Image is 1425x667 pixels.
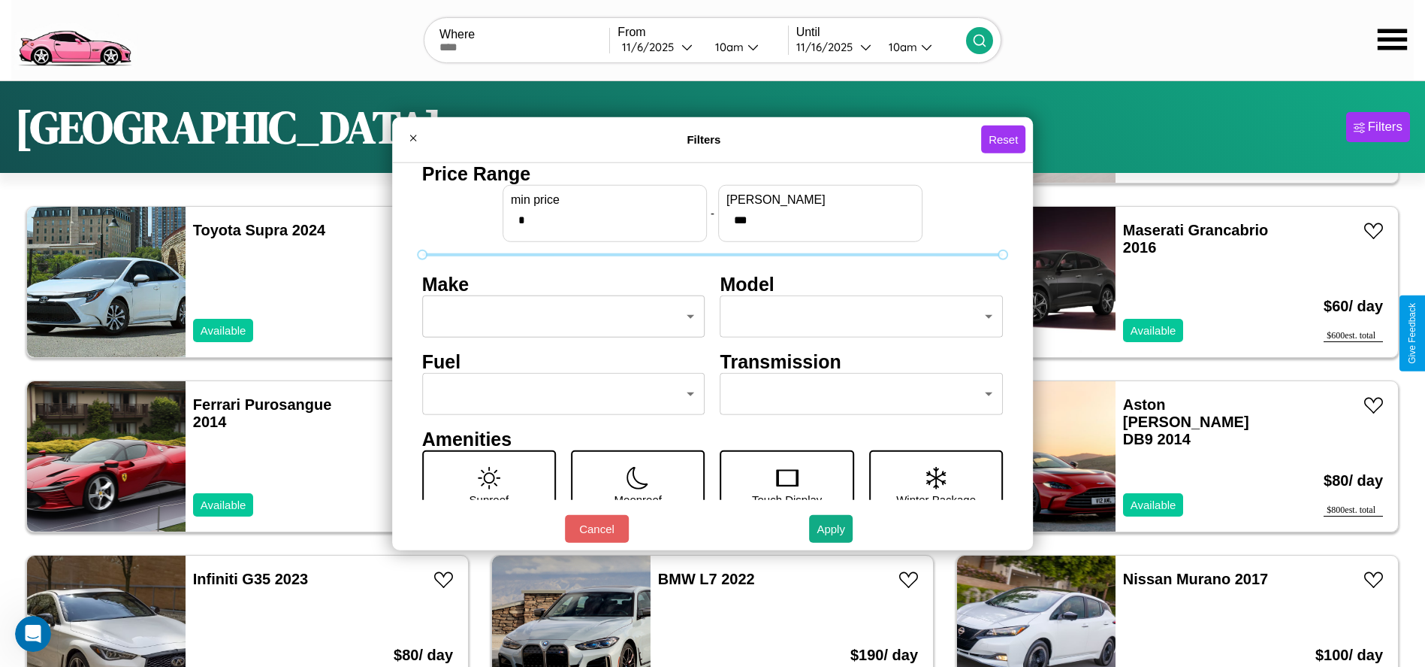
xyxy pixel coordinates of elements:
[422,428,1004,450] h4: Amenities
[896,489,976,509] p: Winter Package
[469,489,509,509] p: Sunroof
[11,8,137,70] img: logo
[726,193,914,206] label: [PERSON_NAME]
[617,39,702,55] button: 11/6/2025
[15,96,442,158] h1: [GEOGRAPHIC_DATA]
[1131,320,1176,341] p: Available
[427,133,981,146] h4: Filters
[511,193,699,206] label: min price
[1324,283,1383,330] h3: $ 60 / day
[752,489,822,509] p: Touch Display
[1324,457,1383,505] h3: $ 80 / day
[614,489,662,509] p: Moonroof
[1368,120,1402,135] div: Filters
[708,40,747,54] div: 10am
[981,126,1025,153] button: Reset
[422,162,1004,184] h4: Price Range
[809,515,853,543] button: Apply
[1131,495,1176,515] p: Available
[193,222,325,238] a: Toyota Supra 2024
[439,28,609,41] label: Where
[201,495,246,515] p: Available
[201,320,246,341] p: Available
[1123,222,1268,256] a: Maserati Grancabrio 2016
[658,571,755,587] a: BMW L7 2022
[1346,112,1410,142] button: Filters
[1407,303,1417,364] div: Give Feedback
[881,40,921,54] div: 10am
[565,515,629,543] button: Cancel
[193,396,332,430] a: Ferrari Purosangue 2014
[711,203,714,223] p: -
[720,350,1004,372] h4: Transmission
[193,571,308,587] a: Infiniti G35 2023
[796,26,966,39] label: Until
[422,273,705,295] h4: Make
[796,40,860,54] div: 11 / 16 / 2025
[1123,396,1249,447] a: Aston [PERSON_NAME] DB9 2014
[877,39,966,55] button: 10am
[1324,330,1383,342] div: $ 600 est. total
[1324,505,1383,517] div: $ 800 est. total
[703,39,788,55] button: 10am
[720,273,1004,295] h4: Model
[15,616,51,652] iframe: Intercom live chat
[1123,571,1268,587] a: Nissan Murano 2017
[422,350,705,372] h4: Fuel
[617,26,787,39] label: From
[622,40,681,54] div: 11 / 6 / 2025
